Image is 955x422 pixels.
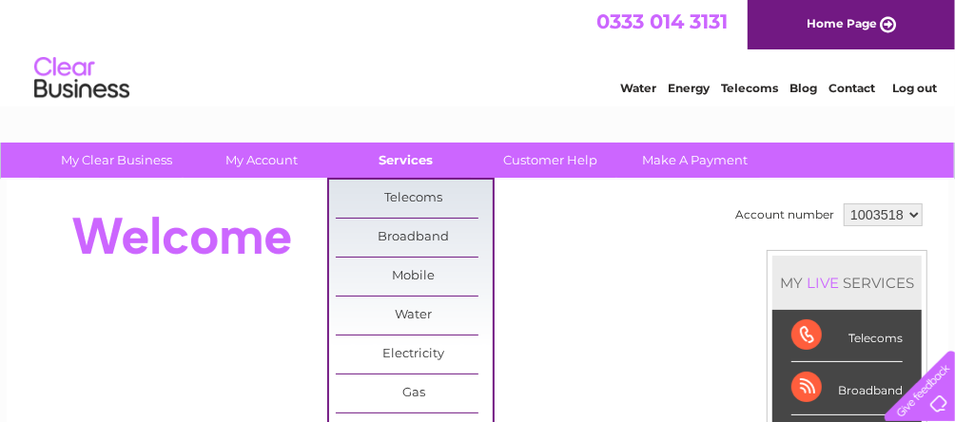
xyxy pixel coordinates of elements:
a: Contact [828,81,875,95]
a: Gas [336,374,493,412]
a: Make A Payment [617,143,774,178]
a: Energy [668,81,710,95]
a: Broadband [336,219,493,257]
img: logo.png [33,49,130,107]
a: Water [336,297,493,335]
div: Clear Business is a trading name of Verastar Limited (registered in [GEOGRAPHIC_DATA] No. 3667643... [29,10,928,92]
a: Blog [789,81,817,95]
a: 0333 014 3131 [596,10,728,33]
a: Log out [892,81,937,95]
div: LIVE [803,274,843,292]
div: MY SERVICES [772,256,922,310]
a: Telecoms [336,180,493,218]
a: Electricity [336,336,493,374]
a: Water [620,81,656,95]
div: Broadband [791,362,903,414]
a: My Clear Business [39,143,196,178]
div: Telecoms [791,310,903,362]
a: Telecoms [721,81,778,95]
a: Mobile [336,258,493,296]
td: Account number [731,199,839,231]
a: My Account [184,143,341,178]
a: Customer Help [473,143,630,178]
a: Services [328,143,485,178]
